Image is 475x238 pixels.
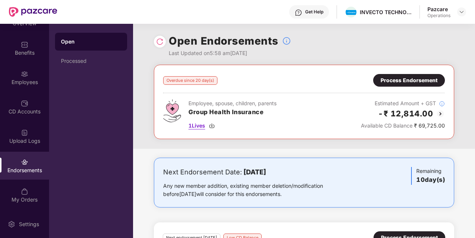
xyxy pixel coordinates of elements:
[61,58,121,64] div: Processed
[21,158,28,166] img: svg+xml;base64,PHN2ZyBpZD0iRW5kb3JzZW1lbnRzIiB4bWxucz0iaHR0cDovL3d3dy53My5vcmcvMjAwMC9zdmciIHdpZH...
[427,6,450,13] div: Pazcare
[169,49,291,57] div: Last Updated on 5:58 am[DATE]
[163,76,217,85] div: Overdue since 20 day(s)
[9,7,57,17] img: New Pazcare Logo
[282,36,291,45] img: svg+xml;base64,PHN2ZyBpZD0iSW5mb18tXzMyeDMyIiBkYXRhLW5hbWU9IkluZm8gLSAzMngzMiIgeG1sbnM9Imh0dHA6Ly...
[459,9,465,15] img: svg+xml;base64,PHN2ZyBpZD0iRHJvcGRvd24tMzJ4MzIiIHhtbG5zPSJodHRwOi8vd3d3LnczLm9yZy8yMDAwL3N2ZyIgd2...
[416,175,445,185] h3: 10 day(s)
[209,123,215,129] img: svg+xml;base64,PHN2ZyBpZD0iRG93bmxvYWQtMzJ4MzIiIHhtbG5zPSJodHRwOi8vd3d3LnczLm9yZy8yMDAwL3N2ZyIgd2...
[188,107,277,117] h3: Group Health Insurance
[346,10,356,15] img: invecto.png
[21,188,28,195] img: svg+xml;base64,PHN2ZyBpZD0iTXlfT3JkZXJzIiBkYXRhLW5hbWU9Ik15IE9yZGVycyIgeG1sbnM9Imh0dHA6Ly93d3cudz...
[361,122,445,130] div: ₹ 69,725.00
[378,107,433,120] h2: -₹ 12,814.00
[411,167,445,185] div: Remaining
[188,122,205,130] span: 1 Lives
[17,221,41,228] div: Settings
[163,182,346,198] div: Any new member addition, existing member deletion/modification before [DATE] will consider for th...
[21,100,28,107] img: svg+xml;base64,PHN2ZyBpZD0iQ0RfQWNjb3VudHMiIGRhdGEtbmFtZT0iQ0QgQWNjb3VudHMiIHhtbG5zPSJodHRwOi8vd3...
[61,38,121,45] div: Open
[163,167,346,177] div: Next Endorsement Date:
[156,38,164,45] img: svg+xml;base64,PHN2ZyBpZD0iUmVsb2FkLTMyeDMyIiB4bWxucz0iaHR0cDovL3d3dy53My5vcmcvMjAwMC9zdmciIHdpZH...
[243,168,266,176] b: [DATE]
[169,33,278,49] h1: Open Endorsements
[305,9,323,15] div: Get Help
[381,76,437,84] div: Process Endorsement
[295,9,302,16] img: svg+xml;base64,PHN2ZyBpZD0iSGVscC0zMngzMiIgeG1sbnM9Imh0dHA6Ly93d3cudzMub3JnLzIwMDAvc3ZnIiB3aWR0aD...
[8,221,15,228] img: svg+xml;base64,PHN2ZyBpZD0iU2V0dGluZy0yMHgyMCIgeG1sbnM9Imh0dHA6Ly93d3cudzMub3JnLzIwMDAvc3ZnIiB3aW...
[427,13,450,19] div: Operations
[21,129,28,136] img: svg+xml;base64,PHN2ZyBpZD0iVXBsb2FkX0xvZ3MiIGRhdGEtbmFtZT0iVXBsb2FkIExvZ3MiIHhtbG5zPSJodHRwOi8vd3...
[361,99,445,107] div: Estimated Amount + GST
[436,109,445,118] img: svg+xml;base64,PHN2ZyBpZD0iQmFjay0yMHgyMCIgeG1sbnM9Imh0dHA6Ly93d3cudzMub3JnLzIwMDAvc3ZnIiB3aWR0aD...
[361,122,413,129] span: Available CD Balance
[21,41,28,48] img: svg+xml;base64,PHN2ZyBpZD0iQmVuZWZpdHMiIHhtbG5zPSJodHRwOi8vd3d3LnczLm9yZy8yMDAwL3N2ZyIgd2lkdGg9Ij...
[360,9,412,16] div: INVECTO TECHNOLOGIES PRIVATE LIMITED
[188,99,277,107] div: Employee, spouse, children, parents
[163,99,181,122] img: svg+xml;base64,PHN2ZyB4bWxucz0iaHR0cDovL3d3dy53My5vcmcvMjAwMC9zdmciIHdpZHRoPSI0Ny43MTQiIGhlaWdodD...
[439,101,445,107] img: svg+xml;base64,PHN2ZyBpZD0iSW5mb18tXzMyeDMyIiBkYXRhLW5hbWU9IkluZm8gLSAzMngzMiIgeG1sbnM9Imh0dHA6Ly...
[21,70,28,78] img: svg+xml;base64,PHN2ZyBpZD0iRW1wbG95ZWVzIiB4bWxucz0iaHR0cDovL3d3dy53My5vcmcvMjAwMC9zdmciIHdpZHRoPS...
